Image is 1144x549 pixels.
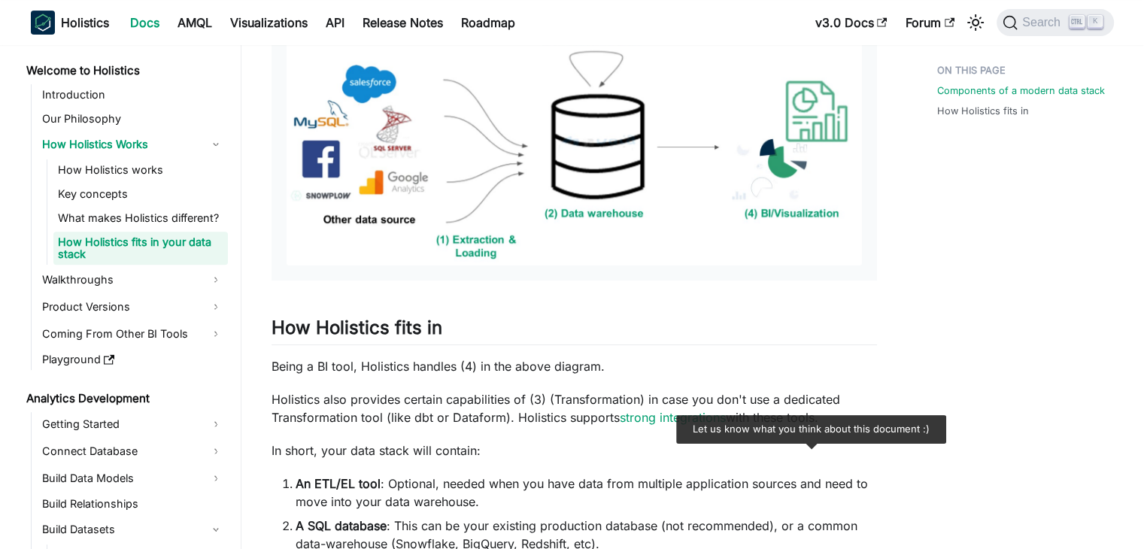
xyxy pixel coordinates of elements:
a: Build Datasets [38,517,228,541]
a: Welcome to Holistics [22,60,228,81]
img: Modern Data Stack [287,28,862,265]
p: In short, your data stack will contain: [272,441,877,460]
a: Getting Started [38,412,228,436]
a: Analytics Development [22,388,228,409]
a: API [317,11,354,35]
a: Introduction [38,84,228,105]
a: Roadmap [452,11,524,35]
a: How Holistics Works [38,132,228,156]
a: How Holistics fits in your data stack [53,232,228,265]
a: strong integrations [620,410,726,425]
a: How Holistics works [53,159,228,180]
a: How Holistics fits in [937,104,1029,118]
button: Search (Ctrl+K) [997,9,1113,36]
button: Switch between dark and light mode (currently light mode) [963,11,988,35]
b: Holistics [61,14,109,32]
strong: A SQL database [296,518,387,533]
strong: An ETL/EL tool [296,476,381,491]
a: What makes Holistics different? [53,208,228,229]
a: HolisticsHolistics [31,11,109,35]
a: Our Philosophy [38,108,228,129]
a: Product Versions [38,295,228,319]
a: Visualizations [221,11,317,35]
a: Release Notes [354,11,452,35]
kbd: K [1088,15,1103,29]
a: Coming From Other BI Tools [38,322,228,346]
a: Docs [121,11,168,35]
a: Build Relationships [38,493,228,514]
a: Components of a modern data stack [937,83,1105,98]
p: Holistics also provides certain capabilities of (3) (Transformation) in case you don't use a dedi... [272,390,877,426]
a: v3.0 Docs [806,11,897,35]
li: : Optional, needed when you have data from multiple application sources and need to move into you... [296,475,877,511]
span: Search [1018,16,1070,29]
p: Being a BI tool, Holistics handles (4) in the above diagram. [272,357,877,375]
img: Holistics [31,11,55,35]
a: Forum [897,11,963,35]
a: Playground [38,349,228,370]
nav: Docs sidebar [16,45,241,549]
a: Connect Database [38,439,228,463]
a: Key concepts [53,184,228,205]
a: Build Data Models [38,466,228,490]
h2: How Holistics fits in [272,317,877,345]
a: Walkthroughs [38,268,228,292]
a: AMQL [168,11,221,35]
